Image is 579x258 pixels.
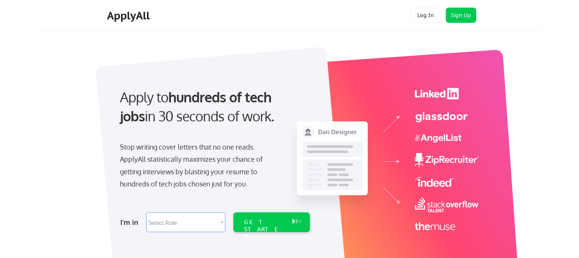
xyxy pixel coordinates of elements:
[120,88,275,124] strong: hundreds of tech jobs
[244,218,285,240] div: GET STARTED
[120,141,276,190] div: Stop writing cover letters that no one reads. ApplyAll statistically maximizes your chance of get...
[446,8,476,23] button: Sign Up
[120,216,142,228] div: I'm in
[120,88,307,126] div: Apply to in 30 seconds of work.
[107,9,152,22] div: ApplyAll
[410,8,441,23] button: Log In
